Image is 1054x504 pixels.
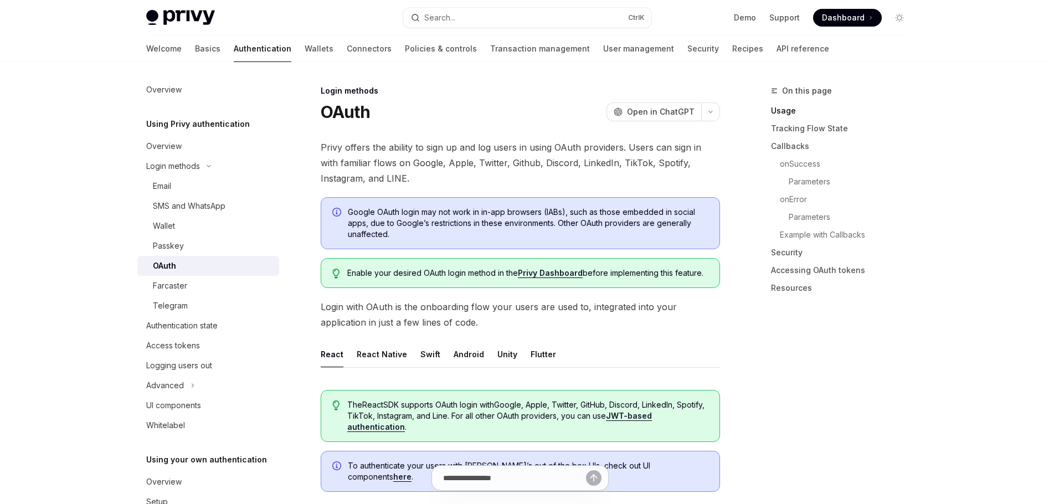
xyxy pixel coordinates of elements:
a: Recipes [732,35,763,62]
span: The React SDK supports OAuth login with Google, Apple, Twitter, GitHub, Discord, LinkedIn, Spotif... [347,399,708,433]
svg: Info [332,208,343,219]
a: Security [687,35,719,62]
svg: Tip [332,400,340,410]
a: Connectors [347,35,392,62]
span: Dashboard [822,12,865,23]
button: Search...CtrlK [403,8,651,28]
div: Search... [424,11,455,24]
h1: OAuth [321,102,370,122]
div: Overview [146,83,182,96]
a: Basics [195,35,220,62]
button: Toggle dark mode [891,9,908,27]
button: React [321,341,343,367]
div: Passkey [153,239,184,253]
a: Wallets [305,35,333,62]
img: light logo [146,10,215,25]
a: Access tokens [137,336,279,356]
a: Resources [771,279,917,297]
svg: Info [332,461,343,472]
h5: Using Privy authentication [146,117,250,131]
svg: Tip [332,269,340,279]
h5: Using your own authentication [146,453,267,466]
a: Tracking Flow State [771,120,917,137]
a: onError [780,191,917,208]
a: Security [771,244,917,261]
button: Open in ChatGPT [606,102,701,121]
div: Logging users out [146,359,212,372]
div: Login methods [146,160,200,173]
span: Privy offers the ability to sign up and log users in using OAuth providers. Users can sign in wit... [321,140,720,186]
a: Support [769,12,800,23]
a: Email [137,176,279,196]
span: Ctrl K [628,13,645,22]
a: SMS and WhatsApp [137,196,279,216]
a: Policies & controls [405,35,477,62]
span: Open in ChatGPT [627,106,695,117]
a: Privy Dashboard [518,268,583,278]
div: Access tokens [146,339,200,352]
a: UI components [137,395,279,415]
a: Overview [137,136,279,156]
div: SMS and WhatsApp [153,199,225,213]
a: Example with Callbacks [780,226,917,244]
div: Overview [146,475,182,488]
div: UI components [146,399,201,412]
div: Authentication state [146,319,218,332]
a: Telegram [137,296,279,316]
span: To authenticate your users with [PERSON_NAME]’s out of the box UIs, check out UI components . [348,460,708,482]
button: Android [454,341,484,367]
a: onSuccess [780,155,917,173]
a: Demo [734,12,756,23]
a: OAuth [137,256,279,276]
div: OAuth [153,259,176,272]
button: Unity [497,341,517,367]
a: Wallet [137,216,279,236]
button: Flutter [531,341,556,367]
span: On this page [782,84,832,97]
span: Google OAuth login may not work in in-app browsers (IABs), such as those embedded in social apps,... [348,207,708,240]
a: Transaction management [490,35,590,62]
a: Overview [137,80,279,100]
a: Dashboard [813,9,882,27]
a: Parameters [789,173,917,191]
span: Login with OAuth is the onboarding flow your users are used to, integrated into your application ... [321,299,720,330]
a: Farcaster [137,276,279,296]
div: Overview [146,140,182,153]
a: API reference [777,35,829,62]
a: Parameters [789,208,917,226]
button: Send message [586,470,601,486]
a: Authentication state [137,316,279,336]
div: Email [153,179,171,193]
a: Whitelabel [137,415,279,435]
a: Usage [771,102,917,120]
span: Enable your desired OAuth login method in the before implementing this feature. [347,268,708,279]
div: Farcaster [153,279,187,292]
a: Accessing OAuth tokens [771,261,917,279]
div: Login methods [321,85,720,96]
a: Authentication [234,35,291,62]
a: Callbacks [771,137,917,155]
a: Passkey [137,236,279,256]
button: React Native [357,341,407,367]
div: Telegram [153,299,188,312]
a: Logging users out [137,356,279,376]
a: Welcome [146,35,182,62]
a: User management [603,35,674,62]
button: Swift [420,341,440,367]
div: Whitelabel [146,419,185,432]
div: Wallet [153,219,175,233]
a: Overview [137,472,279,492]
div: Advanced [146,379,184,392]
